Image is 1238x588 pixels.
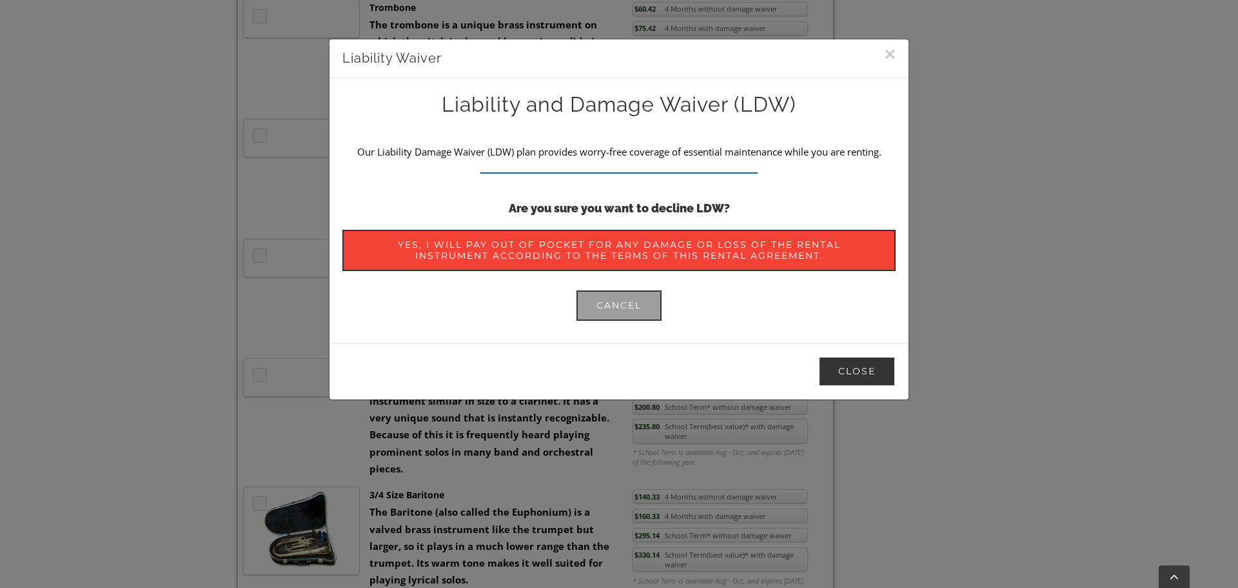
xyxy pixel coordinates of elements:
[818,356,896,387] button: Close
[342,91,896,118] h2: Liability and Damage Waiver (LDW)
[342,230,896,271] a: Yes, I will pay out of pocket for any damage or loss of the rental instrument according to the te...
[342,141,896,163] p: Our Liability Damage Waiver (LDW) plan provides worry-free coverage of essential maintenance whil...
[362,239,876,261] span: Yes, I will pay out of pocket for any damage or loss of the rental instrument according to the te...
[884,45,896,64] button: Close
[596,300,642,311] span: Cancel
[576,290,662,321] a: Cancel
[509,201,730,215] strong: Are you sure you want to decline LDW?
[342,49,896,68] h3: Liability Waiver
